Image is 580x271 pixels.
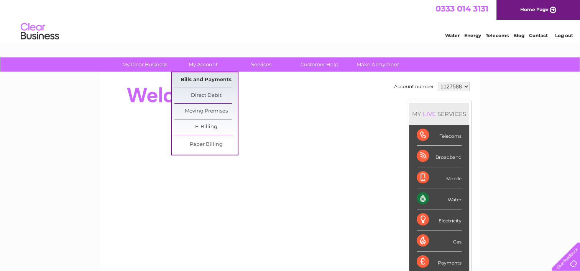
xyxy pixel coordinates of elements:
a: Direct Debit [174,88,238,103]
a: 0333 014 3131 [435,4,488,13]
a: Contact [529,33,548,38]
div: MY SERVICES [409,103,469,125]
a: Customer Help [288,57,351,72]
a: Blog [513,33,524,38]
td: Account number [392,80,436,93]
a: E-Billing [174,119,238,135]
div: Mobile [417,167,462,188]
div: Electricity [417,209,462,230]
div: Water [417,188,462,209]
div: Clear Business is a trading name of Verastar Limited (registered in [GEOGRAPHIC_DATA] No. 3667643... [109,4,472,37]
div: Broadband [417,146,462,167]
div: Gas [417,230,462,251]
a: Moving Premises [174,104,238,119]
a: Water [445,33,460,38]
a: Services [230,57,293,72]
a: My Account [171,57,235,72]
a: Log out [555,33,573,38]
a: Bills and Payments [174,72,238,88]
div: LIVE [421,110,437,118]
img: logo.png [20,20,59,43]
a: My Clear Business [113,57,176,72]
a: Make A Payment [346,57,409,72]
a: Telecoms [486,33,509,38]
div: Telecoms [417,125,462,146]
a: Energy [464,33,481,38]
a: Paper Billing [174,137,238,152]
